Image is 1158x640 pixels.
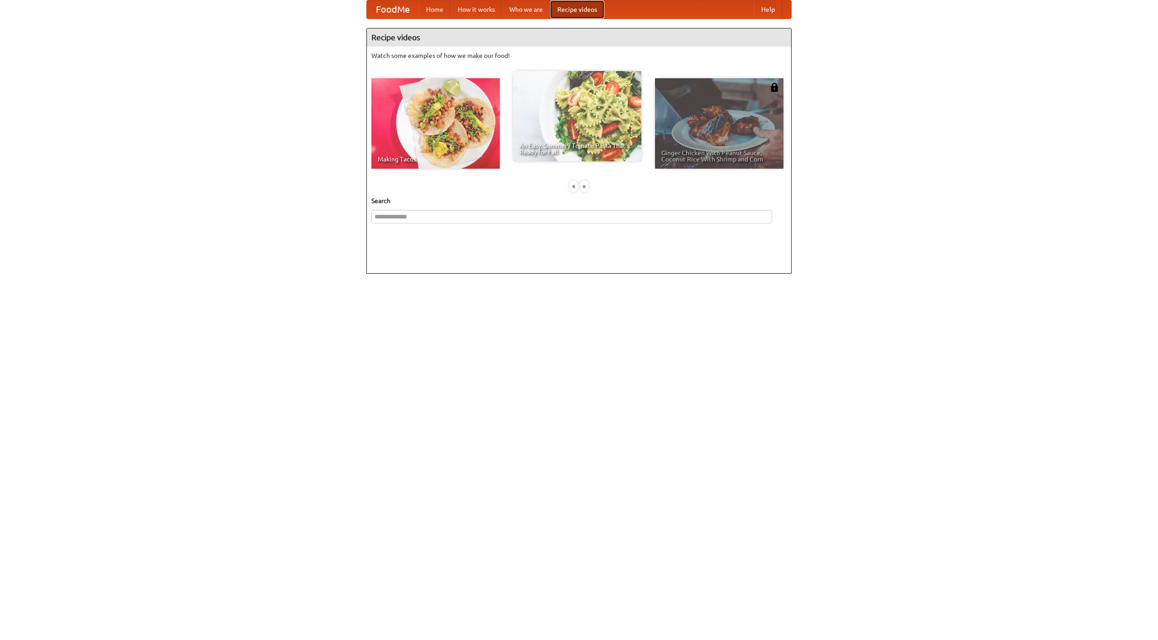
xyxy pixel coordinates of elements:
p: Watch some examples of how we make our food! [371,51,787,60]
a: How it works [451,0,502,19]
div: » [580,180,588,192]
img: 483408.png [770,83,779,92]
a: FoodMe [367,0,419,19]
a: Help [754,0,782,19]
a: Recipe videos [550,0,604,19]
div: « [570,180,578,192]
a: An Easy, Summery Tomato Pasta That's Ready for Fall [513,71,641,161]
span: An Easy, Summery Tomato Pasta That's Ready for Fall [519,142,635,155]
a: Making Tacos [371,78,500,169]
h4: Recipe videos [367,28,791,47]
a: Who we are [502,0,550,19]
a: Home [419,0,451,19]
h5: Search [371,196,787,205]
span: Making Tacos [378,156,494,162]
